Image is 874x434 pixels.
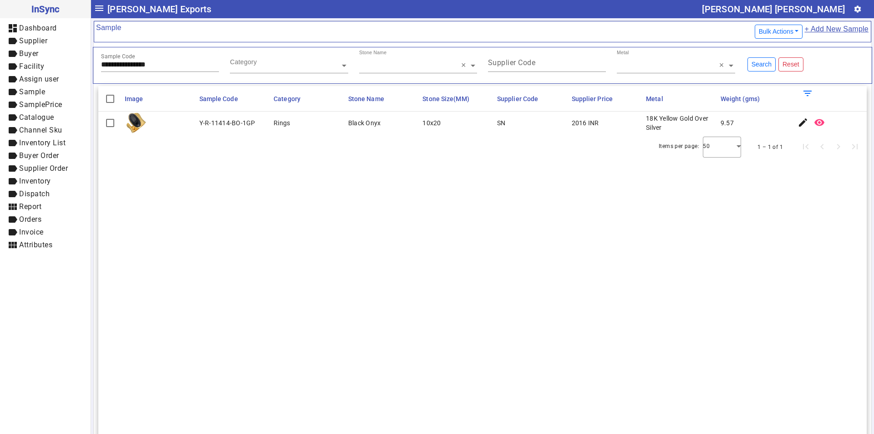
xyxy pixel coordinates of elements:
[7,125,18,136] mat-icon: label
[19,215,41,224] span: Orders
[19,100,62,109] span: SamplePrice
[19,49,39,58] span: Buyer
[497,118,506,128] div: SN
[7,48,18,59] mat-icon: label
[7,61,18,72] mat-icon: label
[274,118,290,128] div: Rings
[422,118,441,128] div: 10x20
[747,57,776,71] button: Search
[721,118,734,128] div: 9.57
[359,49,386,56] div: Stone Name
[7,138,18,148] mat-icon: label
[125,112,147,134] img: 9d1faacc-b86d-494b-abb4-e3a3aaa86e88
[7,176,18,187] mat-icon: label
[101,53,135,60] mat-label: Sample Code
[798,117,808,128] mat-icon: edit
[94,21,871,42] mat-card-header: Sample
[19,189,50,198] span: Dispatch
[19,75,59,83] span: Assign user
[19,228,44,236] span: Invoice
[19,151,59,160] span: Buyer Order
[646,95,663,102] span: Metal
[7,23,18,34] mat-icon: dashboard
[422,95,469,102] span: Stone Size(MM)
[199,95,238,102] span: Sample Code
[814,117,825,128] mat-icon: remove_red_eye
[802,88,813,99] mat-icon: filter_list
[7,240,18,250] mat-icon: view_module
[755,25,803,39] button: Bulk Actions
[497,95,538,102] span: Supplier Code
[646,114,715,132] div: 18K Yellow Gold Over Silver
[7,150,18,161] mat-icon: label
[702,2,845,16] div: [PERSON_NAME] [PERSON_NAME]
[7,112,18,123] mat-icon: label
[19,113,54,122] span: Catalogue
[19,164,68,173] span: Supplier Order
[572,95,613,102] span: Supplier Price
[7,87,18,97] mat-icon: label
[19,177,51,185] span: Inventory
[7,36,18,46] mat-icon: label
[488,58,536,67] mat-label: Supplier Code
[7,99,18,110] mat-icon: label
[125,95,143,102] span: Image
[274,95,300,102] span: Category
[7,163,18,174] mat-icon: label
[19,240,52,249] span: Attributes
[7,201,18,212] mat-icon: view_module
[461,61,469,70] span: Clear all
[19,36,47,45] span: Supplier
[19,138,66,147] span: Inventory List
[659,142,699,151] div: Items per page:
[617,49,629,56] div: Metal
[107,2,211,16] span: [PERSON_NAME] Exports
[348,95,384,102] span: Stone Name
[19,87,45,96] span: Sample
[757,143,783,152] div: 1 – 1 of 1
[7,227,18,238] mat-icon: label
[572,118,599,128] div: 2016 INR
[199,118,255,128] div: Y-R-11414-BO-1GP
[19,126,62,134] span: Channel Sku
[804,23,869,40] a: + Add New Sample
[7,214,18,225] mat-icon: label
[7,189,18,199] mat-icon: label
[19,62,44,71] span: Facility
[778,57,803,71] button: Reset
[854,5,862,13] mat-icon: settings
[94,3,105,14] mat-icon: menu
[721,95,760,102] span: Weight (gms)
[348,118,381,128] div: Black Onyx
[19,202,41,211] span: Report
[19,24,57,32] span: Dashboard
[719,61,727,70] span: Clear all
[7,74,18,85] mat-icon: label
[230,57,257,66] div: Category
[7,2,83,16] span: InSync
